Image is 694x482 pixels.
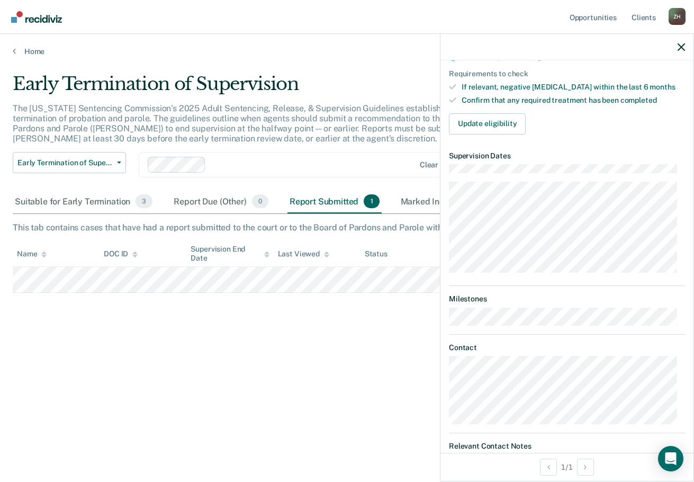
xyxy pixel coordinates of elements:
[136,194,152,208] span: 3
[11,11,62,23] img: Recidiviz
[462,96,685,105] div: Confirm that any required treatment has been
[17,158,113,167] span: Early Termination of Supervision
[449,343,685,352] dt: Contact
[669,8,686,25] div: Z H
[252,194,268,208] span: 0
[365,249,387,258] div: Status
[440,453,693,481] div: 1 / 1
[364,194,379,208] span: 1
[449,151,685,160] dt: Supervision Dates
[449,294,685,304] dt: Milestones
[191,245,269,263] div: Supervision End Date
[13,190,155,213] div: Suitable for Early Termination
[449,113,526,135] button: Update eligibility
[172,190,270,213] div: Report Due (Other)
[104,249,138,258] div: DOC ID
[13,73,533,103] div: Early Termination of Supervision
[650,83,675,91] span: months
[17,249,47,258] div: Name
[13,222,681,233] div: This tab contains cases that have had a report submitted to the court or to the Board of Pardons ...
[620,96,657,104] span: completed
[13,103,524,144] p: The [US_STATE] Sentencing Commission’s 2025 Adult Sentencing, Release, & Supervision Guidelines e...
[669,8,686,25] button: Profile dropdown button
[13,47,681,56] a: Home
[449,442,685,451] dt: Relevant Contact Notes
[420,160,465,169] div: Clear agents
[658,446,683,471] div: Open Intercom Messenger
[287,190,382,213] div: Report Submitted
[540,459,557,476] button: Previous Opportunity
[278,249,329,258] div: Last Viewed
[577,459,594,476] button: Next Opportunity
[462,83,685,92] div: If relevant, negative [MEDICAL_DATA] within the last 6
[449,69,685,78] div: Requirements to check
[399,190,493,213] div: Marked Ineligible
